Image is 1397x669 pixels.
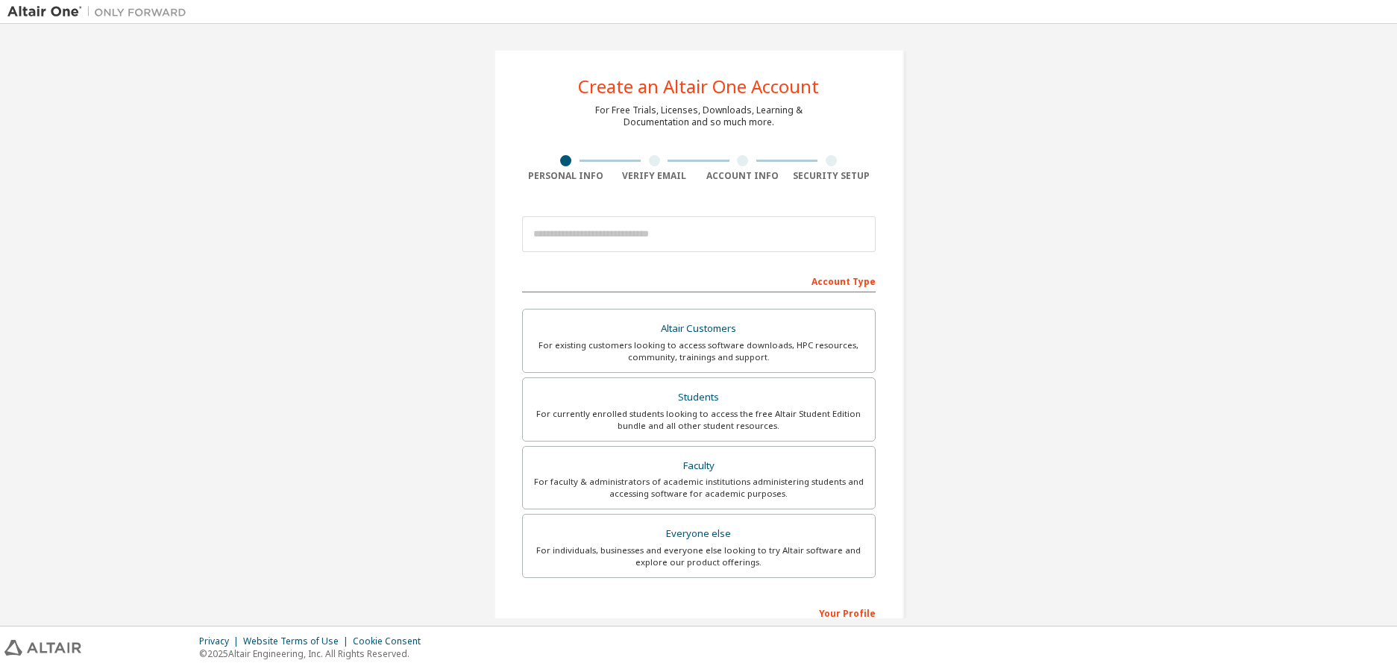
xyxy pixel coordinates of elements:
[532,387,866,408] div: Students
[532,408,866,432] div: For currently enrolled students looking to access the free Altair Student Edition bundle and all ...
[578,78,819,95] div: Create an Altair One Account
[787,170,876,182] div: Security Setup
[595,104,803,128] div: For Free Trials, Licenses, Downloads, Learning & Documentation and so much more.
[199,647,430,660] p: © 2025 Altair Engineering, Inc. All Rights Reserved.
[353,635,430,647] div: Cookie Consent
[610,170,699,182] div: Verify Email
[243,635,353,647] div: Website Terms of Use
[699,170,788,182] div: Account Info
[532,318,866,339] div: Altair Customers
[522,268,876,292] div: Account Type
[199,635,243,647] div: Privacy
[4,640,81,656] img: altair_logo.svg
[522,170,611,182] div: Personal Info
[7,4,194,19] img: Altair One
[522,600,876,624] div: Your Profile
[532,476,866,500] div: For faculty & administrators of academic institutions administering students and accessing softwa...
[532,524,866,544] div: Everyone else
[532,339,866,363] div: For existing customers looking to access software downloads, HPC resources, community, trainings ...
[532,544,866,568] div: For individuals, businesses and everyone else looking to try Altair software and explore our prod...
[532,456,866,477] div: Faculty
